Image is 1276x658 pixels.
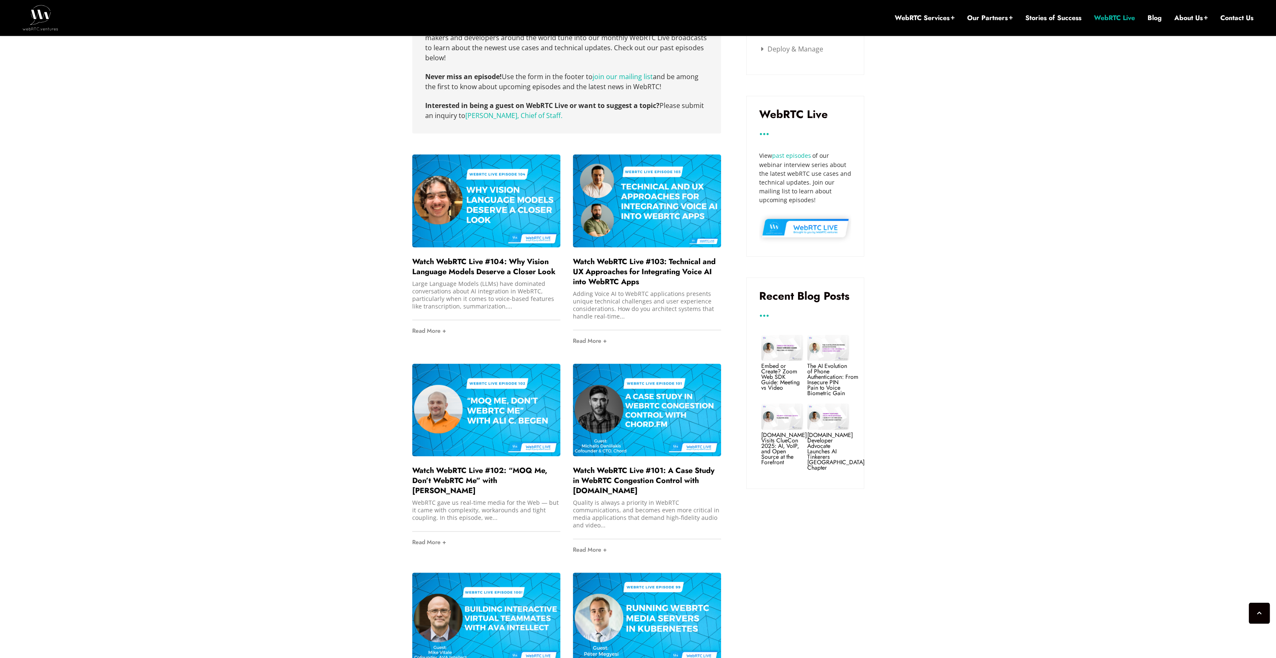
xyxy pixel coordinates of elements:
[807,431,865,472] a: [DOMAIN_NAME] Developer Advocate Launches AI Tinkerers [GEOGRAPHIC_DATA] Chapter
[573,499,721,529] div: Quality is always a priority in WebRTC communications, and becomes even more critical in media ap...
[895,13,955,23] a: WebRTC Services
[23,5,58,30] img: WebRTC.ventures
[759,290,851,301] h3: Recent Blog Posts
[465,111,562,120] a: [PERSON_NAME], Chief of Staff.
[573,256,716,287] a: Watch WebRTC Live #103: Technical and UX Approaches for Integrating Voice AI into WebRTC Apps
[761,404,803,430] img: image
[425,100,708,121] p: Please submit an inquiry to
[807,362,858,397] a: The AI Evolution of Phone Authentication: From Insecure PIN Pain to Voice Biometric Gain
[772,152,811,159] a: past episodes
[759,310,851,316] h3: ...
[425,72,708,92] p: Use the form in the footer to and be among the first to know about upcoming episodes and the late...
[761,362,800,392] a: Embed or Create? Zoom Web SDK Guide: Meeting vs Video
[573,465,714,496] a: Watch WebRTC Live #101: A Case Study in WebRTC Congestion Control with [DOMAIN_NAME]
[412,280,560,310] div: Large Language Models (LLMs) have dominated conversations about AI integration in WebRTC, particu...
[967,13,1013,23] a: Our Partners
[412,499,560,522] div: WebRTC gave us real-time media for the Web — but it came with complexity, workarounds and tight c...
[759,109,851,120] h3: WebRTC Live
[593,72,653,81] a: Join our mailing list (opens in a new tab)
[761,335,803,361] img: image
[412,465,547,496] a: Watch WebRTC Live #102: “MOQ Me, Don’t WebRTC Me” with [PERSON_NAME]
[573,364,721,456] img: image
[412,256,555,277] a: Watch WebRTC Live #104: Why Vision Language Models Deserve a Closer Look
[425,72,502,81] strong: Never miss an episode!
[573,290,721,320] div: Adding Voice AI to WebRTC applications presents unique technical challenges and user experience c...
[425,13,708,63] p: , a monthly webinar series with industry guests about the latest use cases and technical updates ...
[573,539,721,560] a: Read More +
[1220,13,1253,23] a: Contact Us
[807,335,849,361] img: image
[425,101,660,110] strong: Interested in being a guest on WebRTC Live or want to suggest a topic?
[1094,13,1135,23] a: WebRTC Live
[761,44,823,54] a: Deploy & Manage
[412,320,560,341] a: Read More +
[761,431,807,466] a: [DOMAIN_NAME] Visits ClueCon 2025: AI, VoIP, and Open Source at the Forefront
[412,154,560,247] img: image
[759,151,851,204] div: View of our webinar interview series about the latest webRTC use cases and technical updates. Joi...
[1148,13,1162,23] a: Blog
[759,128,851,134] h3: ...
[412,364,560,456] img: image
[807,404,849,430] img: image
[1025,13,1081,23] a: Stories of Success
[1174,13,1208,23] a: About Us
[573,330,721,351] a: Read More +
[412,532,560,553] a: Read More +
[573,154,721,247] img: image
